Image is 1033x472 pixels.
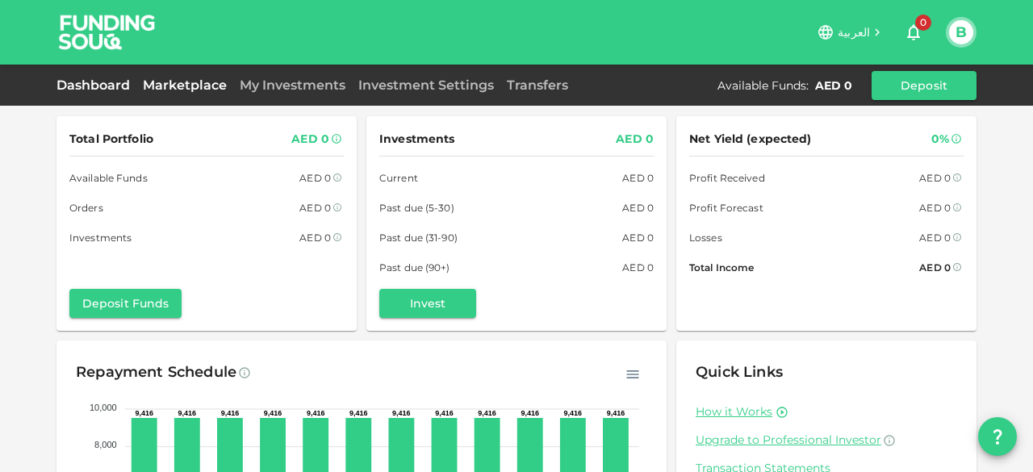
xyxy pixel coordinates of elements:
[379,169,418,186] span: Current
[299,169,331,186] div: AED 0
[978,417,1017,456] button: question
[379,199,454,216] span: Past due (5-30)
[689,169,765,186] span: Profit Received
[56,77,136,93] a: Dashboard
[949,20,973,44] button: B
[76,360,236,386] div: Repayment Schedule
[500,77,575,93] a: Transfers
[379,259,450,276] span: Past due (90+)
[69,129,153,149] span: Total Portfolio
[872,71,977,100] button: Deposit
[69,199,103,216] span: Orders
[352,77,500,93] a: Investment Settings
[69,289,182,318] button: Deposit Funds
[136,77,233,93] a: Marketplace
[69,169,148,186] span: Available Funds
[696,404,772,420] a: How it Works
[616,129,654,149] div: AED 0
[689,199,763,216] span: Profit Forecast
[696,432,881,447] span: Upgrade to Professional Investor
[696,432,957,448] a: Upgrade to Professional Investor
[838,25,870,40] span: العربية
[689,259,754,276] span: Total Income
[689,229,722,246] span: Losses
[90,403,117,412] tspan: 10,000
[299,229,331,246] div: AED 0
[233,77,352,93] a: My Investments
[717,77,809,94] div: Available Funds :
[379,289,476,318] button: Invest
[897,16,930,48] button: 0
[696,363,783,381] span: Quick Links
[919,169,951,186] div: AED 0
[919,199,951,216] div: AED 0
[622,259,654,276] div: AED 0
[815,77,852,94] div: AED 0
[919,229,951,246] div: AED 0
[379,229,458,246] span: Past due (31-90)
[915,15,931,31] span: 0
[919,259,951,276] div: AED 0
[69,229,132,246] span: Investments
[622,229,654,246] div: AED 0
[94,440,117,449] tspan: 8,000
[379,129,454,149] span: Investments
[622,199,654,216] div: AED 0
[291,129,329,149] div: AED 0
[622,169,654,186] div: AED 0
[299,199,331,216] div: AED 0
[931,129,949,149] div: 0%
[689,129,812,149] span: Net Yield (expected)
